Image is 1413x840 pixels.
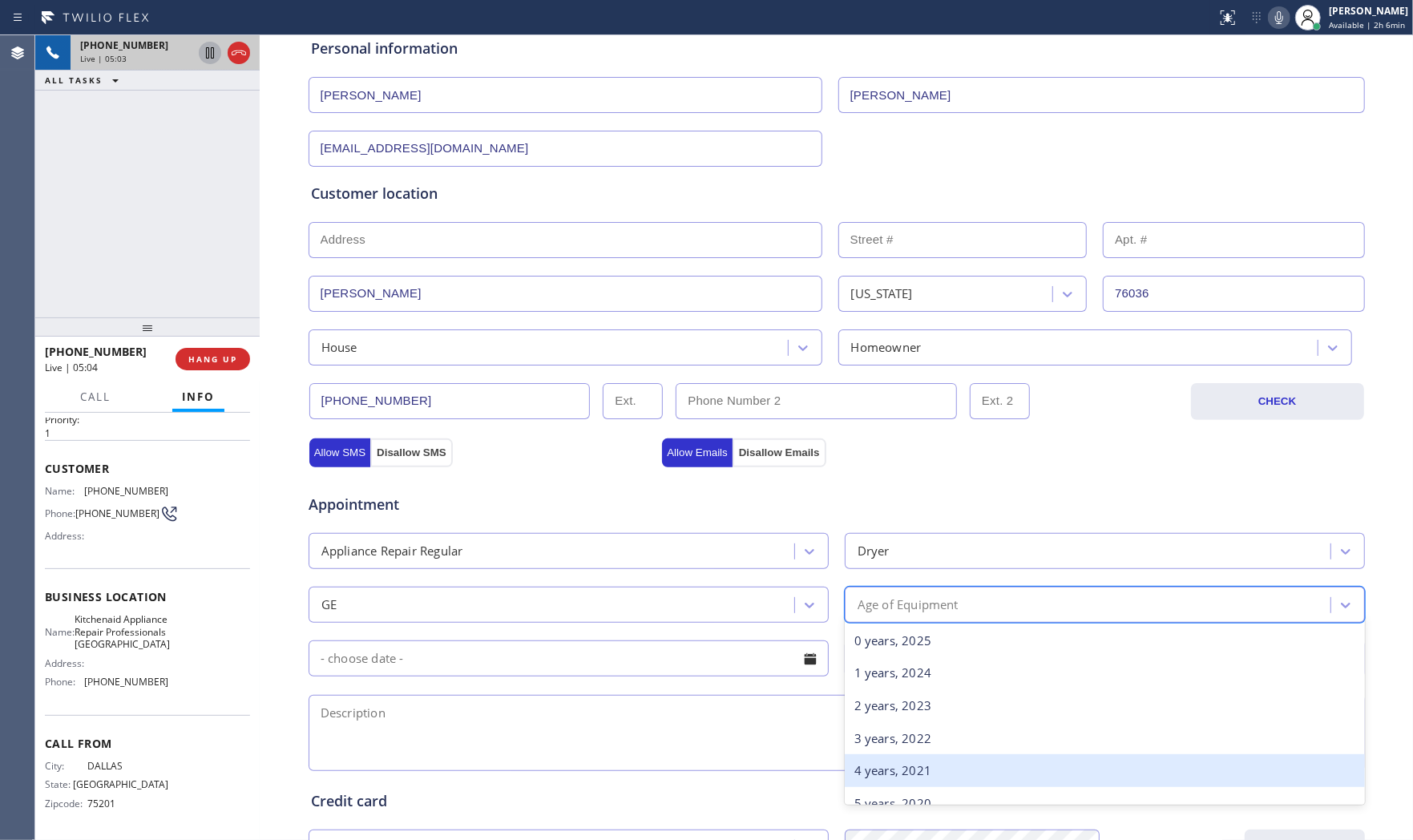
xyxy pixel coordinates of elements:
[311,790,1363,812] div: Credit card
[176,348,250,370] button: HANG UP
[603,383,663,419] input: Ext.
[45,507,75,519] span: Phone:
[309,222,822,258] input: Address
[45,778,73,790] span: State:
[1329,19,1405,30] span: Available | 2h 6min
[309,131,822,167] input: Email
[199,42,221,64] button: Hold Customer
[45,676,84,688] span: Phone:
[838,222,1088,258] input: Street #
[309,640,829,676] input: - choose date -
[1103,276,1365,312] input: ZIP
[309,276,822,312] input: City
[970,383,1030,419] input: Ext. 2
[309,494,659,515] span: Appointment
[45,361,98,374] span: Live | 05:04
[45,760,87,772] span: City:
[1103,222,1365,258] input: Apt. #
[172,382,224,413] button: Info
[845,754,1365,787] div: 4 years, 2021
[87,760,168,772] span: DALLAS
[733,438,826,467] button: Disallow Emails
[45,485,84,497] span: Name:
[858,596,959,614] div: Age of Equipment
[45,530,87,542] span: Address:
[309,77,822,113] input: First Name
[188,353,237,365] span: HANG UP
[838,77,1365,113] input: Last Name
[80,53,127,64] span: Live | 05:03
[45,344,147,359] span: [PHONE_NUMBER]
[228,42,250,64] button: Hang up
[845,624,1365,657] div: 0 years, 2025
[309,438,370,467] button: Allow SMS
[80,38,168,52] span: [PHONE_NUMBER]
[45,75,103,86] span: ALL TASKS
[845,722,1365,755] div: 3 years, 2022
[851,338,922,357] div: Homeowner
[84,676,168,688] span: [PHONE_NUMBER]
[851,285,913,303] div: [US_STATE]
[321,596,337,614] div: GE
[321,542,463,560] div: Appliance Repair Regular
[662,438,733,467] button: Allow Emails
[71,382,120,413] button: Call
[45,461,250,476] span: Customer
[845,689,1365,722] div: 2 years, 2023
[1329,4,1408,18] div: [PERSON_NAME]
[80,390,111,404] span: Call
[45,736,250,751] span: Call From
[45,413,250,426] h2: Priority:
[311,38,1363,59] div: Personal information
[45,589,250,604] span: Business location
[75,507,159,519] span: [PHONE_NUMBER]
[311,183,1363,204] div: Customer location
[309,383,591,419] input: Phone Number
[858,542,890,560] div: Dryer
[45,626,75,638] span: Name:
[45,798,87,810] span: Zipcode:
[676,383,957,419] input: Phone Number 2
[321,338,357,357] div: House
[87,798,168,810] span: 75201
[75,613,170,650] span: Kitchenaid Appliance Repair Professionals [GEOGRAPHIC_DATA]
[1191,383,1364,420] button: CHECK
[182,390,215,404] span: Info
[45,426,250,440] p: 1
[845,787,1365,820] div: 5 years, 2020
[845,656,1365,689] div: 1 years, 2024
[370,438,453,467] button: Disallow SMS
[45,657,87,669] span: Address:
[84,485,168,497] span: [PHONE_NUMBER]
[1268,6,1290,29] button: Mute
[35,71,135,90] button: ALL TASKS
[73,778,168,790] span: [GEOGRAPHIC_DATA]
